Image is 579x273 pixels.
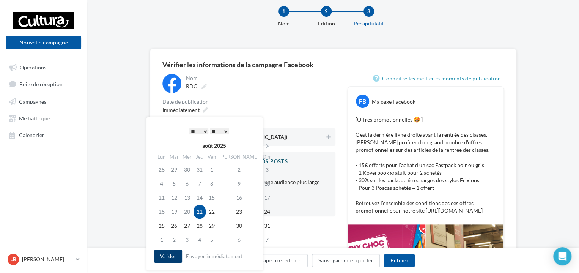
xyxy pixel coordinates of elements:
button: Publier [384,254,414,267]
td: 14 [194,191,206,205]
th: Mar [168,151,181,163]
td: 3 [181,233,194,247]
td: 30 [181,163,194,177]
td: 27 [181,219,194,233]
td: 13 [181,191,194,205]
th: Jeu [194,151,206,163]
td: 10 [261,177,274,191]
span: Opérations [20,64,46,70]
div: FB [356,95,369,108]
td: 1 [156,233,168,247]
span: Médiathèque [19,115,50,121]
td: 15 [206,191,218,205]
th: Dim [261,151,274,163]
th: Mer [181,151,194,163]
a: Connaître les meilleurs moments de publication [373,74,504,83]
td: 29 [168,163,181,177]
td: 23 [218,205,261,219]
div: Récapitulatif [345,20,393,27]
td: 26 [168,219,181,233]
td: 7 [194,177,206,191]
td: 1 [206,163,218,177]
td: 29 [206,219,218,233]
td: 31 [194,163,206,177]
span: Boîte de réception [19,81,63,87]
td: 25 [156,219,168,233]
div: Date de publication [162,99,335,104]
span: Campagnes [19,98,46,104]
td: 30 [218,219,261,233]
a: Campagnes [5,94,83,108]
div: Edition [302,20,351,27]
td: 22 [206,205,218,219]
a: Calendrier [5,128,83,141]
button: Sauvegarder et quitter [312,254,380,267]
td: 20 [181,205,194,219]
td: 21 [194,205,206,219]
td: 16 [218,191,261,205]
td: 12 [168,191,181,205]
td: 28 [194,219,206,233]
td: 6 [218,233,261,247]
div: Nom [260,20,308,27]
div: : [171,125,247,137]
button: Envoyer immédiatement [183,252,245,261]
td: 7 [261,233,274,247]
div: 2 [321,6,332,17]
a: LB [PERSON_NAME] [6,252,81,267]
td: 5 [168,177,181,191]
td: 6 [181,177,194,191]
td: 3 [261,163,274,177]
div: Ma page Facebook [372,98,415,106]
th: août 2025 [168,140,261,151]
span: RDC [186,83,197,89]
p: [PERSON_NAME] [22,256,72,263]
th: Lun [156,151,168,163]
td: 31 [261,219,274,233]
th: [PERSON_NAME] [218,151,261,163]
th: Ven [206,151,218,163]
td: 2 [218,163,261,177]
a: Opérations [5,60,83,74]
span: Immédiatement [162,107,200,113]
td: 28 [156,163,168,177]
button: Étape précédente [252,254,308,267]
td: 17 [261,191,274,205]
td: 9 [218,177,261,191]
div: 1 [278,6,289,17]
p: [Offres promotionnelles 🤩 ] C'est la dernière ligne droite avant la rentrée des classes. [PERSON_... [356,116,496,215]
div: Vérifier les informations de la campagne Facebook [162,61,504,68]
a: Médiathèque [5,111,83,125]
td: 19 [168,205,181,219]
span: LB [10,256,16,263]
td: 5 [206,233,218,247]
td: 4 [194,233,206,247]
td: 11 [156,191,168,205]
div: 3 [363,6,374,17]
td: 18 [156,205,168,219]
td: 2 [168,233,181,247]
span: Calendrier [19,132,44,138]
button: Valider [154,250,182,263]
td: 24 [261,205,274,219]
div: Nom [186,76,334,81]
td: 8 [206,177,218,191]
div: Open Intercom Messenger [553,247,571,265]
a: Boîte de réception [5,77,83,91]
button: Nouvelle campagne [6,36,81,49]
td: 4 [156,177,168,191]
